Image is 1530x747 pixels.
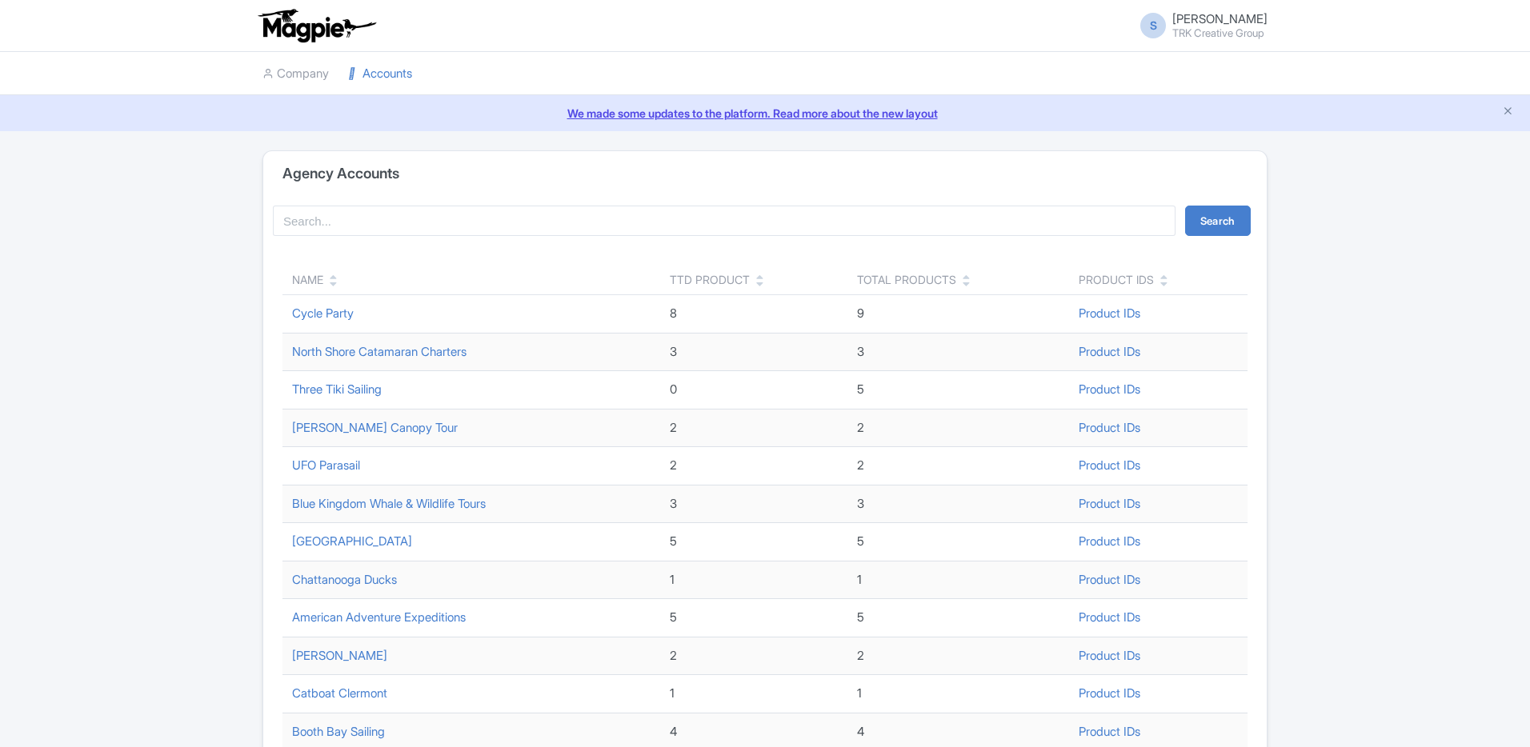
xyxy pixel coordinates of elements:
td: 3 [660,485,847,523]
td: 5 [847,523,1069,561]
td: 2 [847,447,1069,485]
td: 3 [847,333,1069,371]
td: 1 [847,675,1069,713]
span: S [1140,13,1166,38]
td: 2 [660,637,847,675]
td: 5 [660,599,847,637]
td: 5 [847,599,1069,637]
a: American Adventure Expeditions [292,609,466,625]
button: Close announcement [1502,103,1514,122]
h4: Agency Accounts [282,166,399,182]
a: Product IDs [1079,648,1140,663]
img: logo-ab69f6fb50320c5b225c76a69d11143b.png [254,8,378,43]
a: We made some updates to the platform. Read more about the new layout [10,105,1520,122]
a: Product IDs [1079,496,1140,511]
div: Name [292,271,323,288]
a: UFO Parasail [292,457,360,473]
td: 1 [847,561,1069,599]
td: 2 [660,409,847,447]
span: [PERSON_NAME] [1172,11,1268,26]
a: Product IDs [1079,533,1140,549]
a: [PERSON_NAME] [292,648,387,663]
a: Catboat Clermont [292,685,387,701]
small: TRK Creative Group [1172,28,1268,38]
a: Company [262,52,329,96]
td: 5 [847,371,1069,409]
td: 1 [660,675,847,713]
a: Blue Kingdom Whale & Wildlife Tours [292,496,486,511]
a: Product IDs [1079,306,1140,321]
a: [GEOGRAPHIC_DATA] [292,533,412,549]
a: Product IDs [1079,420,1140,435]
div: Total Products [857,271,956,288]
a: Product IDs [1079,572,1140,587]
div: TTD Product [670,271,750,288]
div: Product IDs [1079,271,1154,288]
a: Product IDs [1079,457,1140,473]
a: Booth Bay Sailing [292,724,385,739]
a: Product IDs [1079,685,1140,701]
a: Product IDs [1079,724,1140,739]
a: [PERSON_NAME] Canopy Tour [292,420,458,435]
td: 2 [660,447,847,485]
a: Product IDs [1079,381,1140,397]
a: Three Tiki Sailing [292,381,382,397]
a: Product IDs [1079,609,1140,625]
td: 1 [660,561,847,599]
td: 0 [660,371,847,409]
td: 3 [847,485,1069,523]
td: 3 [660,333,847,371]
td: 5 [660,523,847,561]
button: Search [1185,206,1251,236]
td: 9 [847,295,1069,334]
input: Search... [273,206,1176,236]
a: Product IDs [1079,344,1140,359]
td: 8 [660,295,847,334]
a: Chattanooga Ducks [292,572,397,587]
a: Accounts [348,52,412,96]
td: 2 [847,637,1069,675]
td: 2 [847,409,1069,447]
a: North Shore Catamaran Charters [292,344,467,359]
a: Cycle Party [292,306,354,321]
a: S [PERSON_NAME] TRK Creative Group [1131,13,1268,38]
